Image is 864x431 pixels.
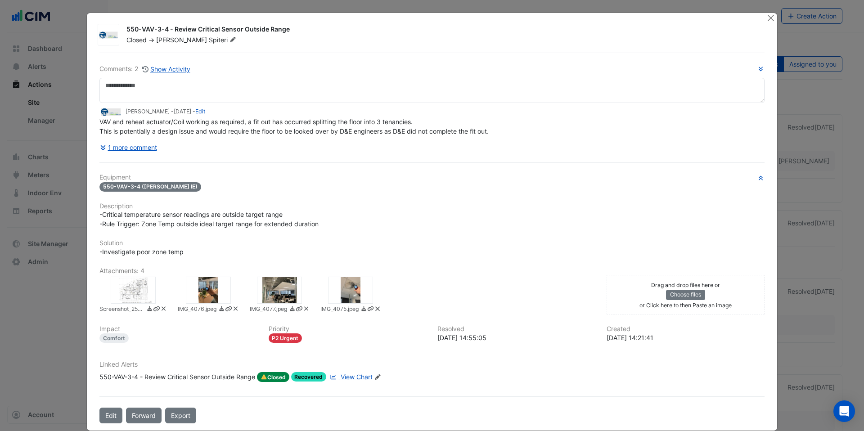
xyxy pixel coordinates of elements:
img: D&E Air Conditioning [99,107,122,117]
a: Delete [303,305,310,314]
div: IMG_4077.jpeg [257,277,302,304]
div: Screenshot_25-9-2025_145055_.jpeg [111,277,156,304]
a: Download [146,305,153,314]
a: Copy link to clipboard [296,305,302,314]
h6: Created [607,325,765,333]
span: 550-VAV-3-4 ([PERSON_NAME] IE) [99,182,201,192]
button: Close [766,13,775,22]
a: Download [218,305,225,314]
div: IMG_4076.jpeg [186,277,231,304]
h6: Priority [269,325,427,333]
small: IMG_4075.jpeg [320,305,359,314]
span: View Chart [341,373,373,381]
button: Edit [99,408,122,423]
span: Closed [126,36,147,44]
h6: Solution [99,239,765,247]
a: Delete [232,305,239,314]
a: Download [360,305,367,314]
span: 2025-09-25 14:54:24 [174,108,191,115]
span: Closed [257,372,289,382]
a: Delete [374,305,381,314]
div: Comfort [99,333,129,343]
button: Show Activity [142,64,191,74]
a: Copy link to clipboard [153,305,160,314]
small: Drag and drop files here or [651,282,720,288]
span: [PERSON_NAME] [156,36,207,44]
span: VAV and reheat actuator/Coil working as required, a fit out has occurred splitting the floor into... [99,118,489,135]
h6: Linked Alerts [99,361,765,368]
h6: Resolved [437,325,596,333]
h6: Equipment [99,174,765,181]
span: Spiteri [209,36,238,45]
div: 550-VAV-3-4 - Review Critical Sensor Outside Range [99,372,255,382]
a: Copy link to clipboard [225,305,232,314]
a: View Chart [328,372,372,382]
a: Delete [160,305,167,314]
button: Choose files [666,290,705,300]
div: [DATE] 14:55:05 [437,333,596,342]
a: Export [165,408,196,423]
a: Download [289,305,296,314]
span: Recovered [291,372,327,382]
div: 550-VAV-3-4 - Review Critical Sensor Outside Range [126,25,756,36]
div: [DATE] 14:21:41 [607,333,765,342]
img: D&E Air Conditioning [98,31,119,40]
small: [PERSON_NAME] - - [126,108,205,116]
button: 1 more comment [99,139,157,155]
div: P2 Urgent [269,333,302,343]
button: Forward [126,408,162,423]
div: Open Intercom Messenger [833,400,855,422]
div: Comments: 2 [99,64,191,74]
h6: Attachments: 4 [99,267,765,275]
small: IMG_4077.jpeg [250,305,287,314]
h6: Description [99,202,765,210]
a: Edit [195,108,205,115]
a: Copy link to clipboard [367,305,374,314]
span: -Critical temperature sensor readings are outside target range -Rule Trigger: Zone Temp outside i... [99,211,319,228]
span: -Investigate poor zone temp [99,248,184,256]
fa-icon: Edit Linked Alerts [374,374,381,381]
div: IMG_4075.jpeg [328,277,373,304]
span: -> [148,36,154,44]
h6: Impact [99,325,258,333]
small: Screenshot_25-9-2025_145055_.jpeg [99,305,144,314]
small: or Click here to then Paste an image [639,302,732,309]
small: IMG_4076.jpeg [178,305,216,314]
